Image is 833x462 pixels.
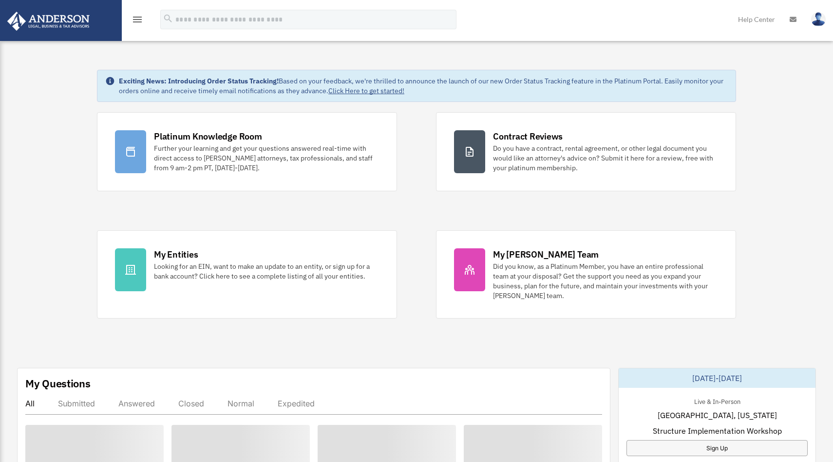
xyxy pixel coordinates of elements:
[25,376,91,391] div: My Questions
[178,399,204,408] div: Closed
[118,399,155,408] div: Answered
[132,14,143,25] i: menu
[154,143,379,173] div: Further your learning and get your questions answered real-time with direct access to [PERSON_NAM...
[436,230,736,319] a: My [PERSON_NAME] Team Did you know, as a Platinum Member, you have an entire professional team at...
[154,261,379,281] div: Looking for an EIN, want to make an update to an entity, or sign up for a bank account? Click her...
[328,86,404,95] a: Click Here to get started!
[227,399,254,408] div: Normal
[658,409,777,421] span: [GEOGRAPHIC_DATA], [US_STATE]
[97,112,397,191] a: Platinum Knowledge Room Further your learning and get your questions answered real-time with dire...
[154,248,198,261] div: My Entities
[25,399,35,408] div: All
[626,440,808,456] a: Sign Up
[154,130,262,142] div: Platinum Knowledge Room
[278,399,315,408] div: Expedited
[436,112,736,191] a: Contract Reviews Do you have a contract, rental agreement, or other legal document you would like...
[653,425,782,437] span: Structure Implementation Workshop
[493,261,718,301] div: Did you know, as a Platinum Member, you have an entire professional team at your disposal? Get th...
[163,13,173,24] i: search
[619,368,815,388] div: [DATE]-[DATE]
[97,230,397,319] a: My Entities Looking for an EIN, want to make an update to an entity, or sign up for a bank accoun...
[58,399,95,408] div: Submitted
[119,77,279,85] strong: Exciting News: Introducing Order Status Tracking!
[493,130,563,142] div: Contract Reviews
[493,248,599,261] div: My [PERSON_NAME] Team
[686,396,748,406] div: Live & In-Person
[493,143,718,173] div: Do you have a contract, rental agreement, or other legal document you would like an attorney's ad...
[132,17,143,25] a: menu
[119,76,728,96] div: Based on your feedback, we're thrilled to announce the launch of our new Order Status Tracking fe...
[811,12,826,26] img: User Pic
[4,12,93,31] img: Anderson Advisors Platinum Portal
